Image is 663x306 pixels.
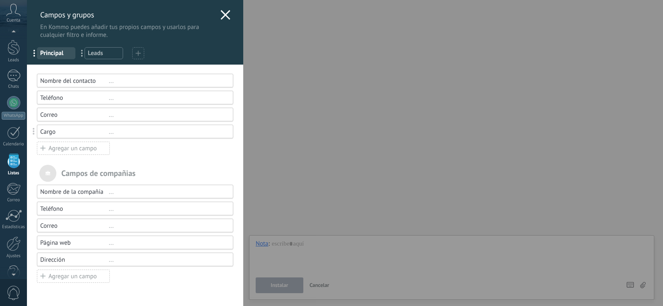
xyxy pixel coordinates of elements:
div: Página web [40,239,109,247]
span: ... [76,46,93,60]
div: Cargo [40,128,109,136]
div: Teléfono [40,94,109,102]
h3: Campos y grupos [40,10,216,19]
div: Dirección [40,256,109,264]
div: ... [109,239,226,247]
div: ... [109,111,226,119]
div: Correo [40,222,109,230]
div: Campos de compañias [37,165,233,182]
div: ... [109,222,226,230]
span: Principal [40,49,72,57]
div: ... [109,94,226,102]
div: ... [109,188,226,196]
div: Teléfono [40,205,109,213]
div: Nombre de la compañía [40,188,109,196]
p: En Kommo puedes añadir tus propios campos y usarlos para cualquier filtro e informe. [40,23,216,39]
div: Correo [40,111,109,119]
div: Nombre del contacto [40,77,109,85]
span: Leads [88,49,120,57]
div: ... [109,77,226,85]
div: Agregar un campo [37,142,110,155]
div: ... [109,128,226,136]
span: ... [29,46,46,60]
div: ... [109,256,226,264]
div: ... [109,205,226,213]
div: Agregar un campo [37,270,110,283]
